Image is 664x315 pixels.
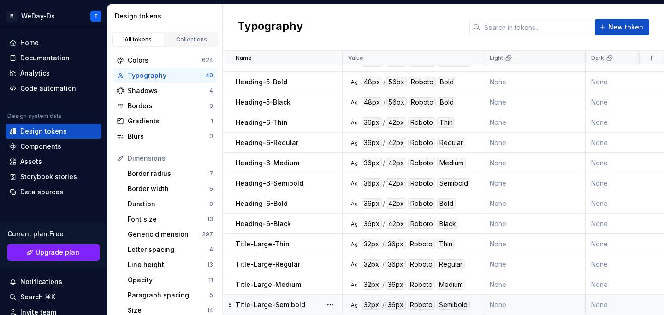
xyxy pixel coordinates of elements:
div: / [382,239,385,249]
div: Ag [350,139,358,146]
div: 36px [385,259,406,269]
div: Size [128,306,207,315]
a: Border radius7 [124,166,217,181]
a: Shadows4 [113,83,217,98]
div: Semibold [437,300,470,310]
td: None [484,214,586,234]
div: 56px [386,77,407,87]
div: 36px [385,239,406,249]
a: Typography40 [113,68,217,83]
a: Generic dimension297 [124,227,217,242]
div: Colors [128,56,202,65]
div: 4 [209,246,213,253]
div: Border width [128,184,209,193]
div: Bold [437,198,456,209]
div: Current plan : Free [7,229,100,239]
div: Roboto [408,219,435,229]
div: Roboto [408,138,435,148]
div: 32px [362,280,381,290]
div: Ag [350,261,358,268]
a: Code automation [6,81,101,96]
a: Opacity11 [124,273,217,287]
a: Data sources [6,185,101,199]
div: / [383,117,385,128]
div: 42px [386,219,406,229]
div: 42px [386,178,406,188]
p: Light [490,54,503,62]
td: None [484,92,586,112]
p: Value [348,54,363,62]
div: Typography [128,71,206,80]
div: Bold [438,97,456,107]
a: Colors624 [113,53,217,68]
td: None [484,153,586,173]
div: 13 [207,216,213,223]
div: Roboto [408,178,435,188]
div: Paragraph spacing [128,291,209,300]
div: Design system data [7,112,62,120]
div: M [6,11,18,22]
div: Gradients [128,117,211,126]
p: Title-Large-Medium [236,280,301,289]
div: 11 [208,276,213,284]
a: Home [6,35,101,50]
div: Code automation [20,84,76,93]
p: Title-Large-Semibold [236,300,305,309]
button: New token [595,19,649,35]
div: Documentation [20,53,70,63]
a: Storybook stories [6,169,101,184]
a: Documentation [6,51,101,65]
div: / [383,77,385,87]
div: Font size [128,215,207,224]
td: None [484,173,586,193]
div: Roboto [409,77,436,87]
div: Ag [350,301,358,309]
td: None [484,274,586,295]
p: Heading-6-Regular [236,138,298,147]
p: Heading-6-Semibold [236,179,303,188]
div: 42px [386,198,406,209]
a: Borders0 [113,99,217,113]
div: 297 [202,231,213,238]
div: Generic dimension [128,230,202,239]
div: Assets [20,157,42,166]
div: Roboto [408,198,435,209]
div: 0 [209,200,213,208]
div: Ag [350,281,358,288]
div: Ag [350,119,358,126]
div: Line height [128,260,207,269]
div: Dimensions [128,154,213,163]
a: Paragraph spacing5 [124,288,217,303]
div: Roboto [408,259,435,269]
div: 32px [362,259,381,269]
div: Components [20,142,61,151]
div: Ag [350,180,358,187]
div: 32px [362,300,381,310]
p: Heading-5-Black [236,98,290,107]
div: 1 [211,117,213,125]
td: None [484,193,586,214]
a: Assets [6,154,101,169]
div: Ag [350,159,358,167]
div: 36px [362,117,382,128]
div: Ag [350,220,358,227]
div: Ag [350,200,358,207]
p: Heading-6-Black [236,219,291,228]
div: Letter spacing [128,245,209,254]
div: Roboto [408,300,435,310]
div: Medium [437,158,466,168]
button: Search ⌘K [6,290,101,304]
div: Thin [437,117,455,128]
div: Home [20,38,39,47]
div: 6 [209,185,213,192]
div: 36px [385,280,406,290]
button: Notifications [6,274,101,289]
td: None [484,133,586,153]
div: / [383,97,385,107]
div: Shadows [128,86,209,95]
div: WeDay-Ds [21,12,55,21]
div: Collections [169,36,215,43]
div: Data sources [20,187,63,197]
td: None [484,254,586,274]
a: Letter spacing4 [124,242,217,257]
